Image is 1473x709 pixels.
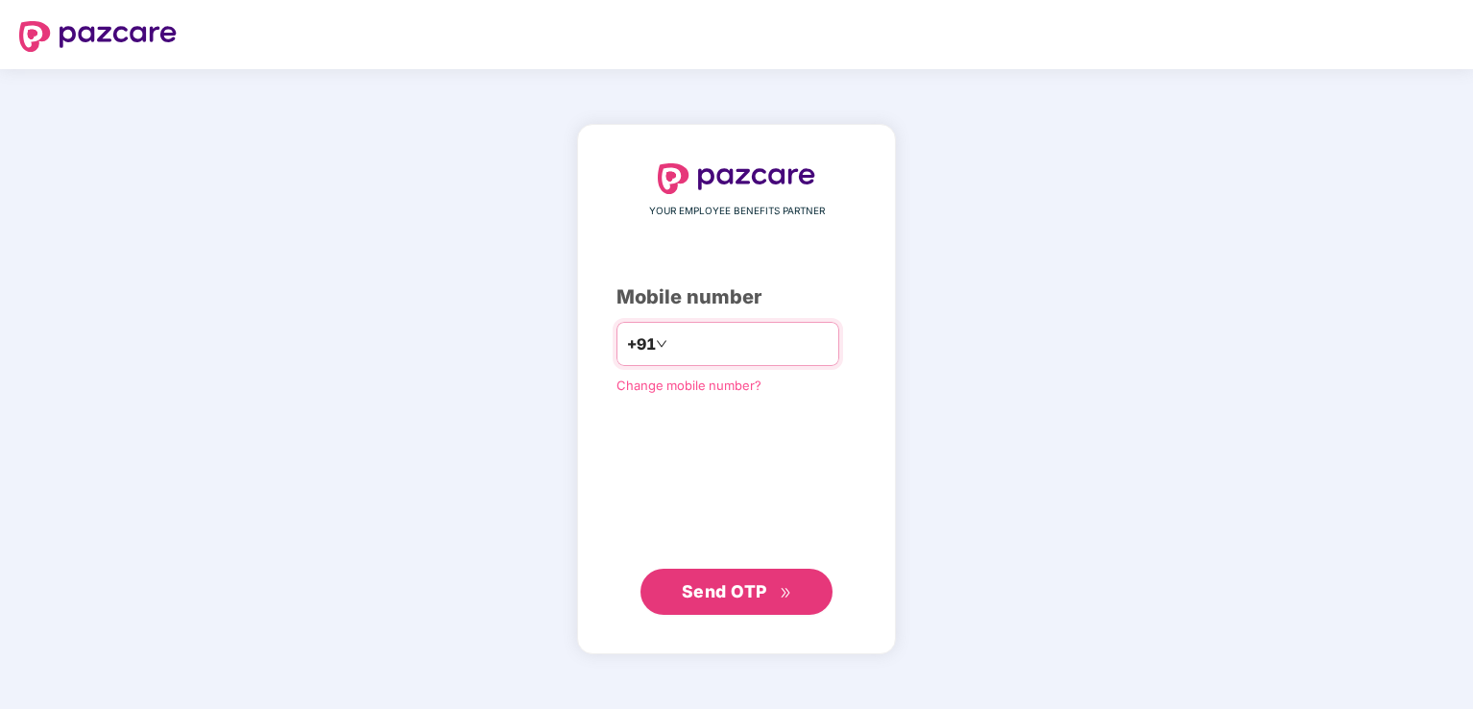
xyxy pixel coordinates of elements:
[780,587,792,599] span: double-right
[627,332,656,356] span: +91
[682,581,767,601] span: Send OTP
[658,163,815,194] img: logo
[640,569,833,615] button: Send OTPdouble-right
[616,282,857,312] div: Mobile number
[656,338,667,350] span: down
[649,204,825,219] span: YOUR EMPLOYEE BENEFITS PARTNER
[616,378,761,393] a: Change mobile number?
[19,21,177,52] img: logo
